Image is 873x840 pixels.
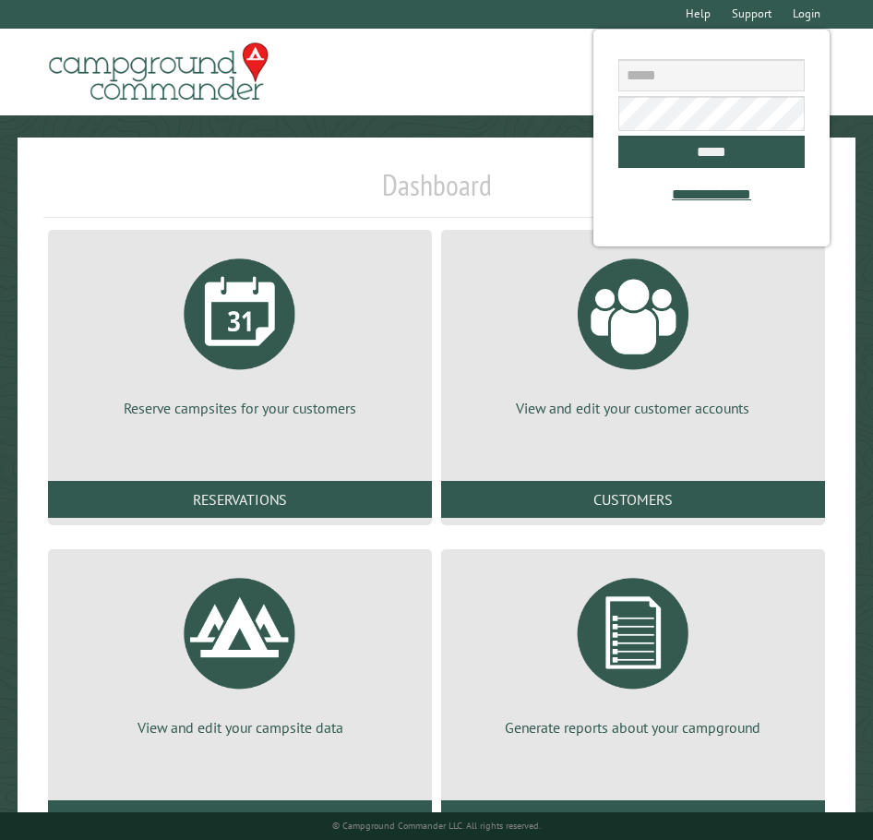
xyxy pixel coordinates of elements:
p: View and edit your campsite data [70,717,410,738]
a: Generate reports about your campground [463,564,803,738]
a: Campsites [48,800,432,837]
a: View and edit your customer accounts [463,245,803,418]
p: Generate reports about your campground [463,717,803,738]
a: Reserve campsites for your customers [70,245,410,418]
small: © Campground Commander LLC. All rights reserved. [332,820,541,832]
h1: Dashboard [43,167,829,218]
p: View and edit your customer accounts [463,398,803,418]
a: Customers [441,481,825,518]
img: Campground Commander [43,36,274,108]
a: Reservations [48,481,432,518]
p: Reserve campsites for your customers [70,398,410,418]
a: Reports [441,800,825,837]
a: View and edit your campsite data [70,564,410,738]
